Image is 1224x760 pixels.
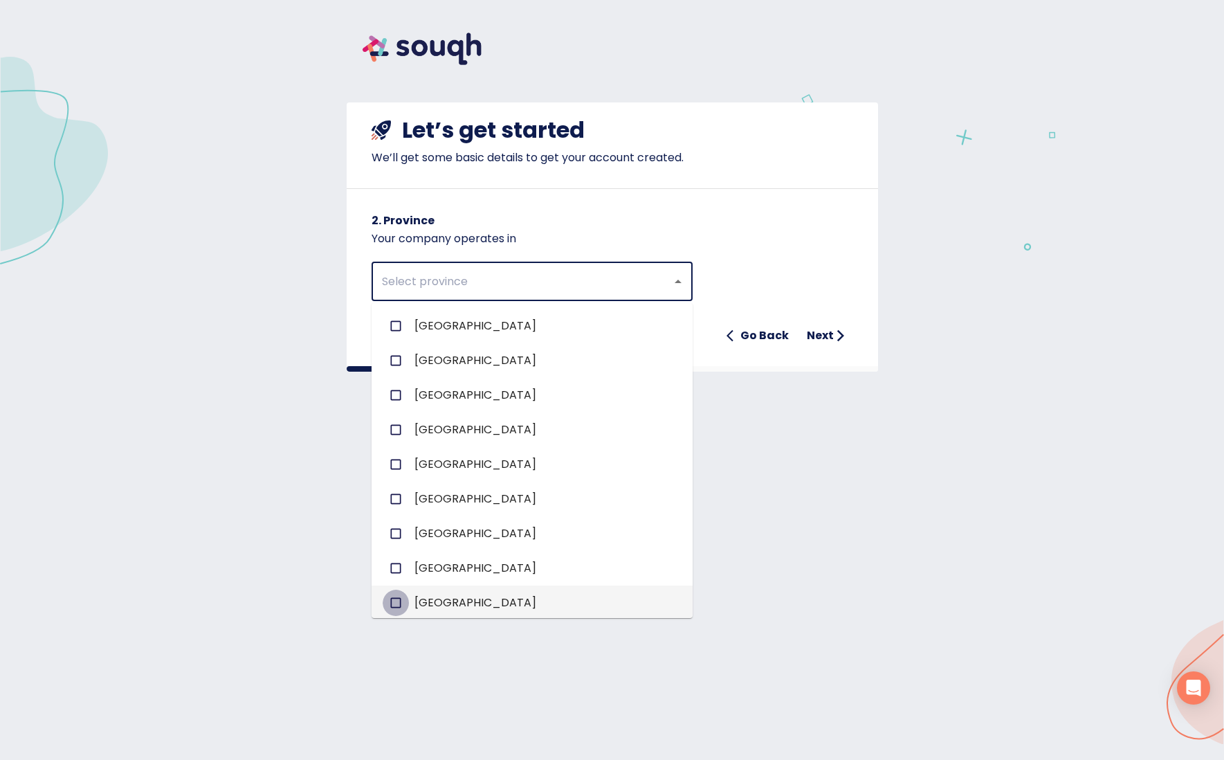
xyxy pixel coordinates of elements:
[414,387,536,404] span: [GEOGRAPHIC_DATA]
[378,269,648,295] input: Select province
[414,595,536,611] span: [GEOGRAPHIC_DATA]
[721,322,794,350] button: Go Back
[414,456,536,473] span: [GEOGRAPHIC_DATA]
[414,352,536,369] span: [GEOGRAPHIC_DATA]
[740,326,789,345] h6: Go Back
[414,318,536,334] span: [GEOGRAPHIC_DATA]
[668,272,688,291] button: Close
[1177,671,1210,705] div: Open Intercom Messenger
[414,525,536,542] span: [GEOGRAPHIC_DATA]
[402,116,585,144] h4: Let’s get started
[347,17,497,81] img: souqh logo
[414,560,536,577] span: [GEOGRAPHIC_DATA]
[372,120,391,140] img: shuttle
[372,150,853,166] p: We’ll get some basic details to get your account created.
[414,491,536,507] span: [GEOGRAPHIC_DATA]
[372,230,853,247] p: Your company operates in
[414,422,536,438] span: [GEOGRAPHIC_DATA]
[372,211,853,230] h6: 2. Province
